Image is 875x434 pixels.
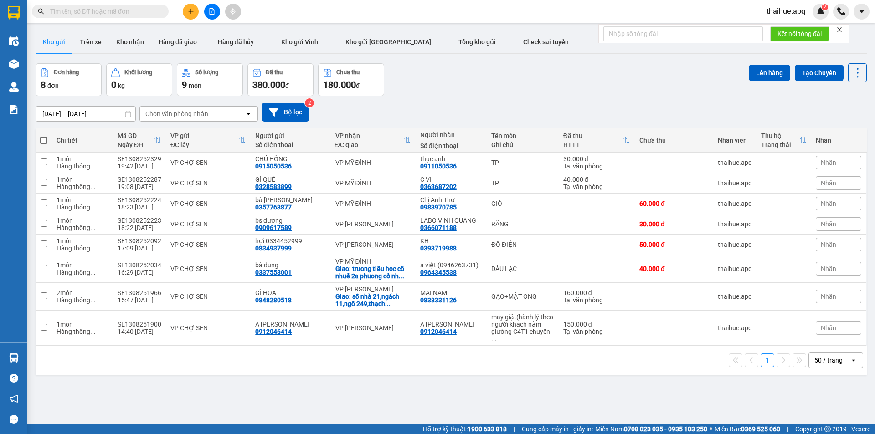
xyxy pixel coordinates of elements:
[821,200,836,207] span: Nhãn
[57,204,108,211] div: Hàng thông thường
[718,324,752,332] div: thaihue.apq
[57,176,108,183] div: 1 món
[57,137,108,144] div: Chi tiết
[255,183,292,190] div: 0328583899
[245,110,252,117] svg: open
[170,179,246,187] div: VP CHỢ SEN
[118,141,154,148] div: Ngày ĐH
[420,142,482,149] div: Số điện thoại
[166,128,251,153] th: Toggle SortBy
[639,137,709,144] div: Chưa thu
[821,220,836,228] span: Nhãn
[118,289,161,296] div: SE1308251966
[420,196,482,204] div: Chị Anh Thơ
[90,183,96,190] span: ...
[255,163,292,170] div: 0915050536
[57,155,108,163] div: 1 món
[491,293,554,300] div: GẠO+MẬT ONG
[468,425,507,433] strong: 1900 633 818
[563,155,630,163] div: 30.000 đ
[90,245,96,252] span: ...
[336,69,360,76] div: Chưa thu
[9,82,19,92] img: warehouse-icon
[57,163,108,170] div: Hàng thông thường
[57,237,108,245] div: 1 món
[718,137,752,144] div: Nhân viên
[170,159,246,166] div: VP CHỢ SEN
[420,224,457,231] div: 0366071188
[420,131,482,138] div: Người nhận
[718,220,752,228] div: thaihue.apq
[749,65,790,81] button: Lên hàng
[204,4,220,20] button: file-add
[118,261,161,269] div: SE1308252034
[817,7,825,15] img: icon-new-feature
[563,183,630,190] div: Tại văn phòng
[151,31,204,53] button: Hàng đã giao
[57,245,108,252] div: Hàng thông thường
[759,5,813,17] span: thaihue.apq
[491,335,497,342] span: ...
[118,217,161,224] div: SE1308252223
[814,356,843,365] div: 50 / trang
[335,132,404,139] div: VP nhận
[90,269,96,276] span: ...
[335,179,411,187] div: VP MỸ ĐÌNH
[255,245,292,252] div: 0834937999
[491,220,554,228] div: RĂNG
[761,141,799,148] div: Trạng thái
[118,132,154,139] div: Mã GD
[90,204,96,211] span: ...
[188,8,194,15] span: plus
[335,141,404,148] div: ĐC giao
[420,237,482,245] div: KH
[57,261,108,269] div: 1 món
[821,265,836,272] span: Nhãn
[266,69,283,76] div: Đã thu
[9,353,19,363] img: warehouse-icon
[8,6,20,20] img: logo-vxr
[639,200,709,207] div: 60.000 đ
[118,245,161,252] div: 17:09 [DATE]
[255,269,292,276] div: 0337553001
[335,265,411,280] div: Giao: truong tiểu hoc cô nhuế 2a phuong cổ nhue 2 quân băc từ liem
[218,38,254,46] span: Hàng đã hủy
[170,200,246,207] div: VP CHỢ SEN
[491,313,554,342] div: máy giặt(hành lý theo người khách nằm giường C4T1 chuyến 22h
[118,296,161,304] div: 15:47 [DATE]
[331,128,416,153] th: Toggle SortBy
[90,163,96,170] span: ...
[57,224,108,231] div: Hàng thông thường
[335,324,411,332] div: VP [PERSON_NAME]
[559,128,635,153] th: Toggle SortBy
[718,293,752,300] div: thaihue.apq
[761,132,799,139] div: Thu hộ
[420,155,482,163] div: thục anh
[118,176,161,183] div: SE1308252287
[255,237,326,245] div: hợi 0334452999
[255,204,292,211] div: 0357763877
[47,82,59,89] span: đơn
[255,155,326,163] div: CHÚ HỒNG
[118,82,125,89] span: kg
[285,82,289,89] span: đ
[821,159,836,166] span: Nhãn
[741,425,780,433] strong: 0369 525 060
[423,424,507,434] span: Hỗ trợ kỹ thuật:
[255,261,326,269] div: bà dung
[603,26,763,41] input: Nhập số tổng đài
[335,286,411,293] div: VP [PERSON_NAME]
[230,8,236,15] span: aim
[118,163,161,170] div: 19:42 [DATE]
[514,424,515,434] span: |
[491,241,554,248] div: ĐỒ ĐIỆN
[458,38,496,46] span: Tổng kho gửi
[420,296,457,304] div: 0838331126
[118,269,161,276] div: 16:29 [DATE]
[491,179,554,187] div: TP
[718,200,752,207] div: thaihue.apq
[522,424,593,434] span: Cung cấp máy in - giấy in:
[72,31,109,53] button: Trên xe
[563,289,630,296] div: 160.000 đ
[821,241,836,248] span: Nhãn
